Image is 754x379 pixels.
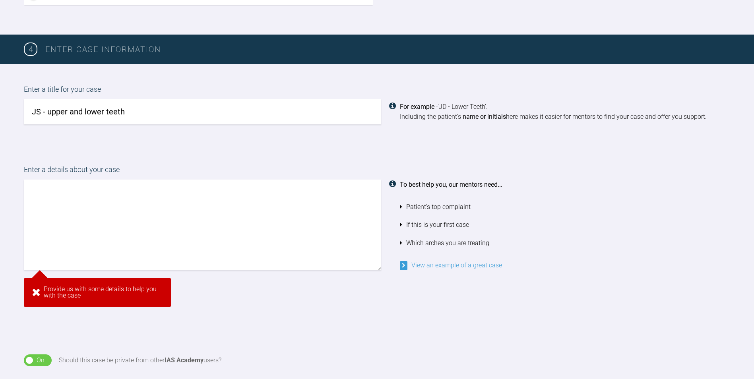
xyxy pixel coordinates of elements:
[24,43,37,56] span: 4
[400,181,502,188] strong: To best help you, our mentors need...
[400,234,731,252] li: Which arches you are treating
[24,164,730,180] label: Enter a details about your case
[24,278,171,307] div: Provide us with some details to help you with the case
[463,113,506,120] strong: name or initials
[400,102,731,122] div: 'JD - Lower Teeth'. Including the patient's here makes it easier for mentors to find your case an...
[24,99,381,124] input: JD - Lower Teeth
[59,355,221,365] div: Should this case be private from other users?
[400,216,731,234] li: If this is your first case
[37,355,45,365] div: On
[400,103,438,110] strong: For example -
[400,198,731,216] li: Patient's top complaint
[165,356,204,364] strong: IAS Academy
[45,43,730,56] h3: Enter case information
[400,261,502,269] a: View an example of a great case
[24,84,730,99] label: Enter a title for your case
